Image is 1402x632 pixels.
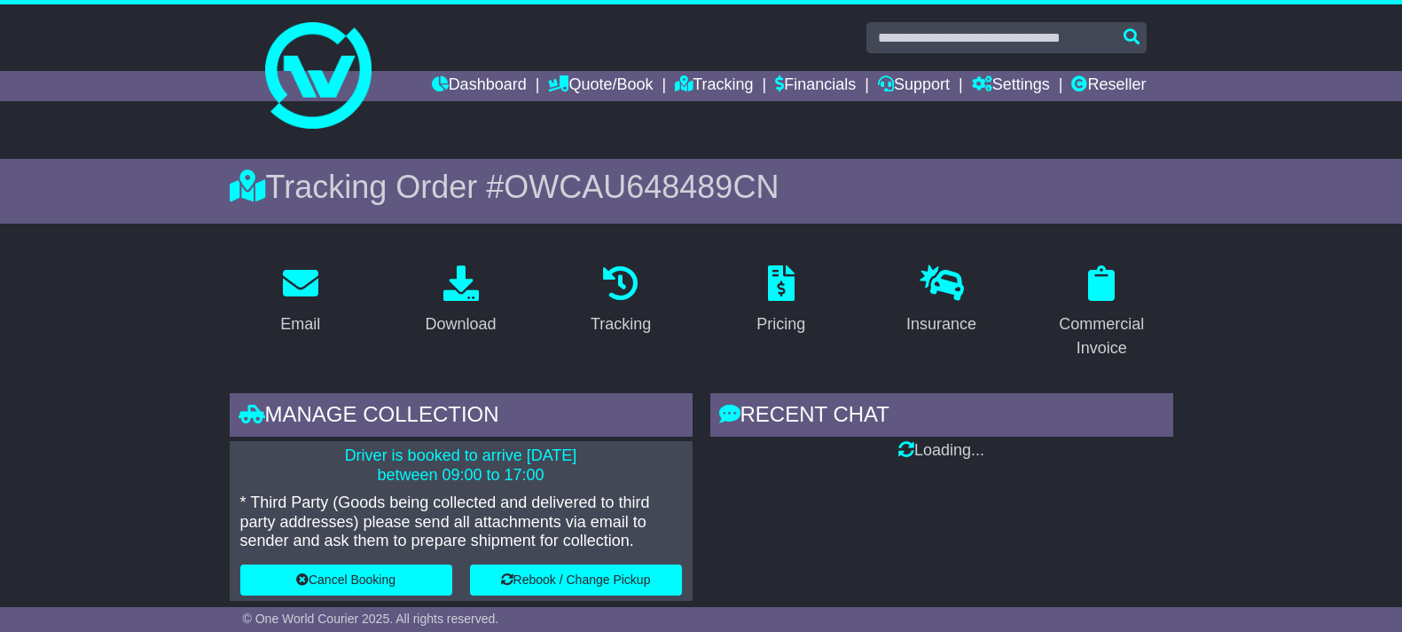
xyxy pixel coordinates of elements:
div: Email [280,312,320,336]
a: Financials [775,71,856,101]
a: Commercial Invoice [1030,259,1173,367]
div: Insurance [906,312,976,336]
a: Settings [972,71,1050,101]
span: © One World Courier 2025. All rights reserved. [243,612,499,626]
a: Download [413,259,507,343]
p: Driver is booked to arrive [DATE] between 09:00 to 17:00 [240,446,682,485]
div: Tracking Order # [230,168,1173,206]
div: Commercial Invoice [1042,312,1162,360]
button: Cancel Booking [240,565,452,596]
div: Loading... [710,441,1173,461]
a: Reseller [1071,71,1146,101]
a: Email [269,259,332,343]
div: Pricing [756,312,805,336]
div: Tracking [591,312,651,336]
a: Pricing [745,259,817,343]
div: RECENT CHAT [710,393,1173,441]
a: Tracking [579,259,662,343]
span: OWCAU648489CN [504,169,779,205]
a: Insurance [895,259,988,343]
a: Dashboard [432,71,527,101]
a: Tracking [675,71,753,101]
a: Quote/Book [548,71,653,101]
button: Rebook / Change Pickup [470,565,682,596]
a: Support [878,71,950,101]
div: Download [425,312,496,336]
p: * Third Party (Goods being collected and delivered to third party addresses) please send all atta... [240,494,682,551]
div: Manage collection [230,393,693,441]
